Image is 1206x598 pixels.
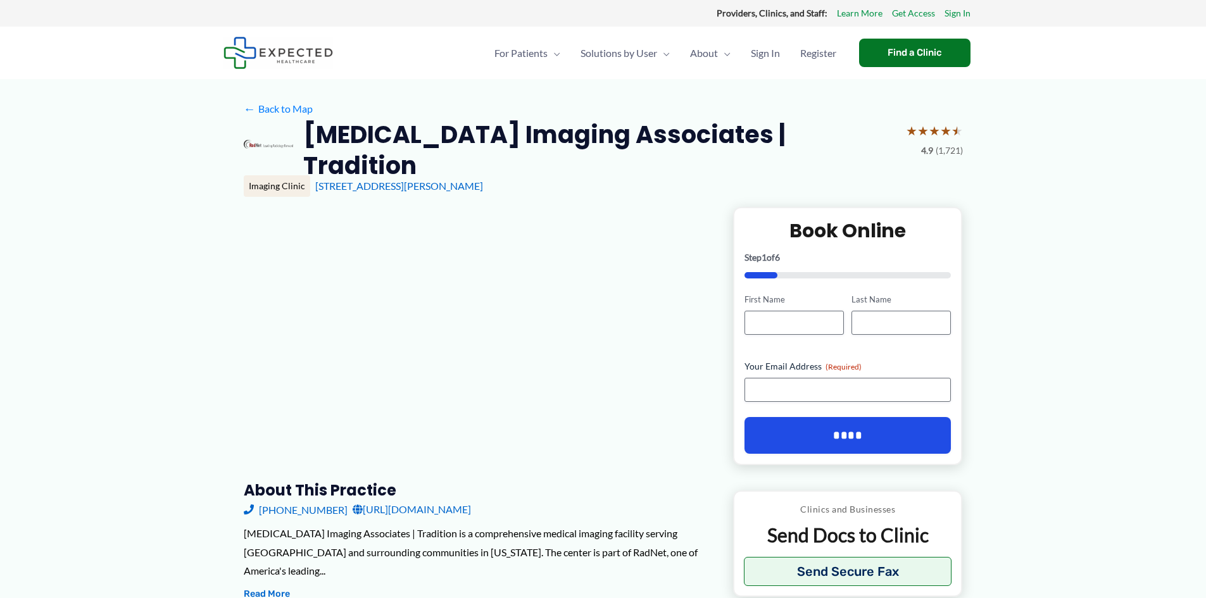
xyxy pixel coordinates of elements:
[581,31,657,75] span: Solutions by User
[936,142,963,159] span: (1,721)
[244,99,313,118] a: ←Back to Map
[952,119,963,142] span: ★
[244,500,348,519] a: [PHONE_NUMBER]
[762,252,767,263] span: 1
[800,31,836,75] span: Register
[223,37,333,69] img: Expected Healthcare Logo - side, dark font, small
[680,31,741,75] a: AboutMenu Toggle
[244,103,256,115] span: ←
[744,253,952,262] p: Step of
[906,119,917,142] span: ★
[744,218,952,243] h2: Book Online
[892,5,935,22] a: Get Access
[244,524,713,580] div: [MEDICAL_DATA] Imaging Associates | Tradition is a comprehensive medical imaging facility serving...
[717,8,827,18] strong: Providers, Clinics, and Staff:
[929,119,940,142] span: ★
[744,294,844,306] label: First Name
[244,480,713,500] h3: About this practice
[790,31,846,75] a: Register
[484,31,570,75] a: For PatientsMenu Toggle
[940,119,952,142] span: ★
[744,557,952,586] button: Send Secure Fax
[945,5,970,22] a: Sign In
[657,31,670,75] span: Menu Toggle
[775,252,780,263] span: 6
[744,360,952,373] label: Your Email Address
[744,501,952,518] p: Clinics and Businesses
[315,180,483,192] a: [STREET_ADDRESS][PERSON_NAME]
[826,362,862,371] span: (Required)
[244,175,310,197] div: Imaging Clinic
[744,523,952,547] p: Send Docs to Clinic
[851,294,951,306] label: Last Name
[303,119,895,182] h2: [MEDICAL_DATA] Imaging Associates | Tradition
[837,5,883,22] a: Learn More
[494,31,548,75] span: For Patients
[690,31,718,75] span: About
[718,31,731,75] span: Menu Toggle
[751,31,780,75] span: Sign In
[353,500,471,519] a: [URL][DOMAIN_NAME]
[548,31,560,75] span: Menu Toggle
[917,119,929,142] span: ★
[570,31,680,75] a: Solutions by UserMenu Toggle
[859,39,970,67] a: Find a Clinic
[484,31,846,75] nav: Primary Site Navigation
[741,31,790,75] a: Sign In
[921,142,933,159] span: 4.9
